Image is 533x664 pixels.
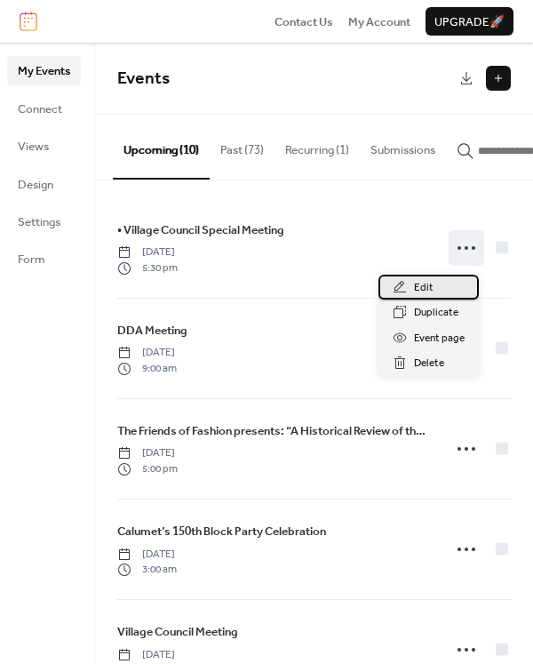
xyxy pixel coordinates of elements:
button: Upgrade🚀 [426,7,513,36]
a: Connect [7,94,81,123]
span: 3:00 am [117,562,177,578]
img: logo [20,12,37,31]
span: 9:00 am [117,361,177,377]
a: DDA Meeting [117,321,187,340]
span: My Events [18,62,70,80]
span: Design [18,176,53,194]
span: Settings [18,213,60,231]
span: [DATE] [117,647,178,663]
button: Past (73) [210,115,274,177]
span: Connect [18,100,62,118]
a: Settings [7,207,81,236]
a: Contact Us [274,12,333,30]
span: [DATE] [117,547,177,563]
a: Village Council Meeting [117,622,238,642]
a: • Village Council Special Meeting [117,220,284,240]
span: Duplicate [414,304,458,322]
span: Edit [414,279,434,297]
span: Calumet’s 150th Block Party Celebration [117,523,326,540]
span: Views [18,138,49,156]
span: Upgrade 🚀 [434,13,505,31]
span: 5:30 pm [117,260,178,276]
a: Calumet’s 150th Block Party Celebration [117,522,326,541]
span: [DATE] [117,445,178,461]
a: Design [7,170,81,198]
span: The Friends of Fashion presents: “A Historical Review of the [GEOGRAPHIC_DATA]” [117,422,431,440]
a: My Account [348,12,410,30]
span: [DATE] [117,345,177,361]
span: Delete [414,355,444,372]
button: Recurring (1) [274,115,360,177]
span: • Village Council Special Meeting [117,221,284,239]
span: DDA Meeting [117,322,187,340]
button: Upcoming (10) [113,115,210,179]
span: 5:00 pm [117,461,178,477]
span: Event page [414,330,465,348]
a: Form [7,244,81,273]
span: [DATE] [117,244,178,260]
a: Views [7,132,81,160]
a: The Friends of Fashion presents: “A Historical Review of the [GEOGRAPHIC_DATA]” [117,421,431,441]
button: Submissions [360,115,446,177]
span: Form [18,251,45,268]
span: Village Council Meeting [117,623,238,641]
span: My Account [348,13,410,31]
span: Events [117,62,170,95]
a: My Events [7,56,81,84]
span: Contact Us [274,13,333,31]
